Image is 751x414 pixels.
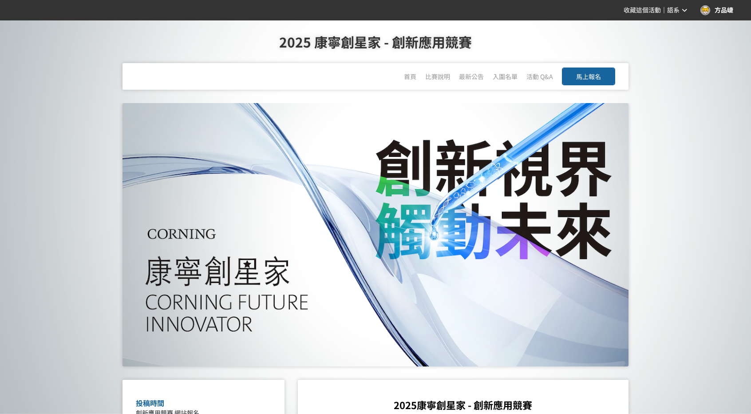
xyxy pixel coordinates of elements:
[576,72,601,81] span: 馬上報名
[394,398,532,412] strong: 2025康寧創星家 - 創新應用競賽
[425,72,450,81] a: 比賽說明
[667,7,680,14] span: 語系
[404,72,416,81] a: 首頁
[459,72,484,81] a: 最新公告
[562,68,615,85] button: 馬上報名
[18,20,733,63] h1: 2025 康寧創星家 - 創新應用競賽
[493,72,518,81] a: 入圍名單
[624,7,661,14] span: 收藏這個活動
[526,72,553,81] a: 活動 Q&A
[136,398,164,408] span: 投稿時間
[661,6,667,15] span: ｜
